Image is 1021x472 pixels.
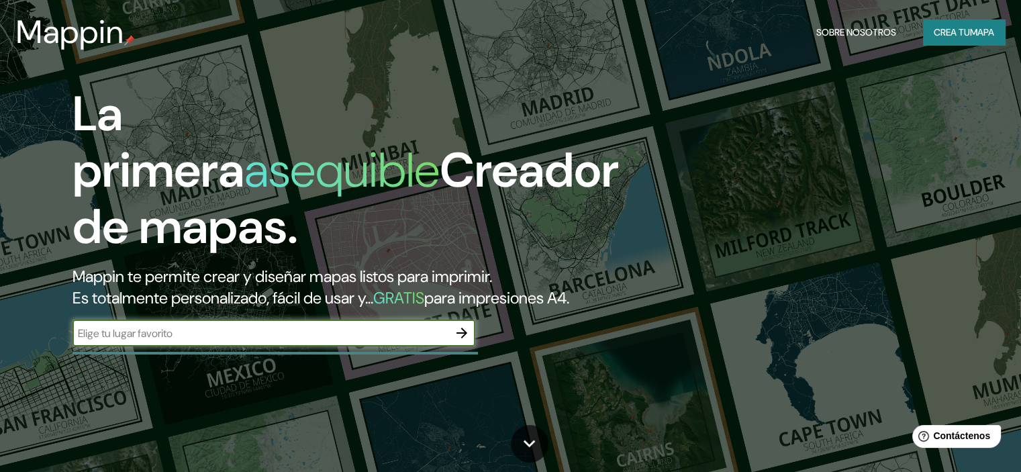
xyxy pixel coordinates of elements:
[970,26,994,38] font: mapa
[816,26,896,38] font: Sobre nosotros
[16,11,124,53] font: Mappin
[124,35,135,46] img: pin de mapeo
[923,19,1005,45] button: Crea tumapa
[244,139,440,201] font: asequible
[72,287,373,308] font: Es totalmente personalizado, fácil de usar y...
[424,287,569,308] font: para impresiones A4.
[934,26,970,38] font: Crea tu
[72,139,619,258] font: Creador de mapas.
[811,19,902,45] button: Sobre nosotros
[373,287,424,308] font: GRATIS
[902,420,1006,457] iframe: Lanzador de widgets de ayuda
[72,326,448,341] input: Elige tu lugar favorito
[72,83,244,201] font: La primera
[72,266,492,287] font: Mappin te permite crear y diseñar mapas listos para imprimir.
